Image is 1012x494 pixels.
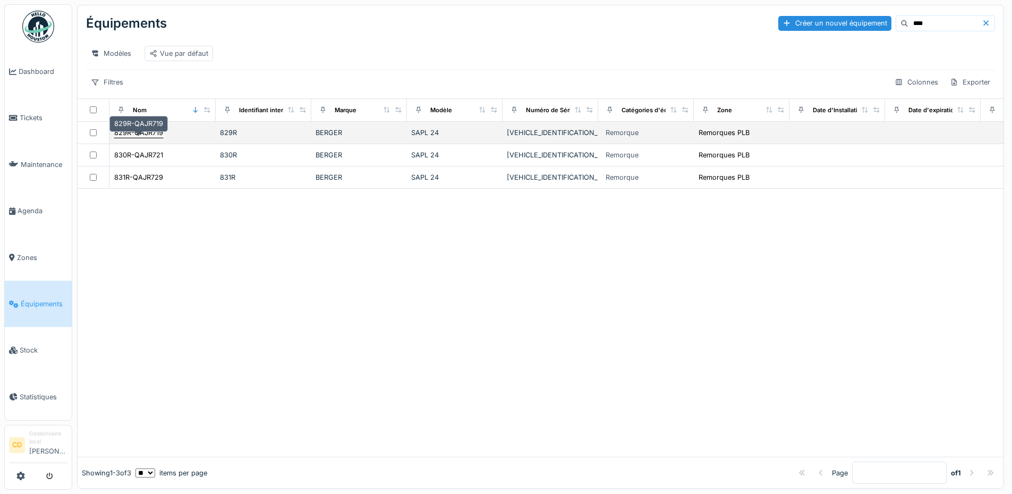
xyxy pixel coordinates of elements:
[832,468,848,478] div: Page
[699,172,750,182] div: Remorques PLB
[5,48,72,95] a: Dashboard
[945,74,995,90] div: Exporter
[430,106,452,115] div: Modèle
[5,327,72,373] a: Stock
[5,141,72,188] a: Maintenance
[9,430,67,463] a: CD Gestionnaire local[PERSON_NAME]
[220,128,307,138] div: 829R
[220,172,307,182] div: 831R
[813,106,865,115] div: Date d'Installation
[109,116,168,131] div: 829R-QAJR719
[18,206,67,216] span: Agenda
[149,48,208,58] div: Vue par défaut
[20,345,67,355] span: Stock
[21,160,67,170] span: Maintenance
[29,430,67,446] div: Gestionnaire local
[699,150,750,160] div: Remorques PLB
[5,188,72,234] a: Agenda
[114,172,163,182] div: 831R-QAJR729
[606,172,639,182] div: Remorque
[9,437,25,453] li: CD
[114,128,163,138] div: 829R-QAJR719
[86,46,136,61] div: Modèles
[778,16,891,30] div: Créer un nouvel équipement
[239,106,291,115] div: Identifiant interne
[699,128,750,138] div: Remorques PLB
[5,374,72,420] a: Statistiques
[526,106,575,115] div: Numéro de Série
[5,235,72,281] a: Zones
[507,150,594,160] div: [VEHICLE_IDENTIFICATION_NUMBER]
[5,281,72,327] a: Équipements
[507,128,594,138] div: [VEHICLE_IDENTIFICATION_NUMBER]
[5,95,72,141] a: Tickets
[20,113,67,123] span: Tickets
[86,74,128,90] div: Filtres
[114,150,163,160] div: 830R-QAJR721
[316,128,403,138] div: BERGER
[21,299,67,309] span: Équipements
[82,468,131,478] div: Showing 1 - 3 of 3
[908,106,958,115] div: Date d'expiration
[411,172,498,182] div: SAPL 24
[316,150,403,160] div: BERGER
[606,128,639,138] div: Remorque
[135,468,207,478] div: items per page
[717,106,732,115] div: Zone
[220,150,307,160] div: 830R
[622,106,695,115] div: Catégories d'équipement
[411,150,498,160] div: SAPL 24
[29,430,67,460] li: [PERSON_NAME]
[411,128,498,138] div: SAPL 24
[335,106,356,115] div: Marque
[890,74,943,90] div: Colonnes
[22,11,54,43] img: Badge_color-CXgf-gQk.svg
[606,150,639,160] div: Remorque
[19,66,67,77] span: Dashboard
[951,468,961,478] strong: of 1
[20,392,67,402] span: Statistiques
[133,106,147,115] div: Nom
[17,253,67,263] span: Zones
[316,172,403,182] div: BERGER
[86,10,167,37] div: Équipements
[507,172,594,182] div: [VEHICLE_IDENTIFICATION_NUMBER]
